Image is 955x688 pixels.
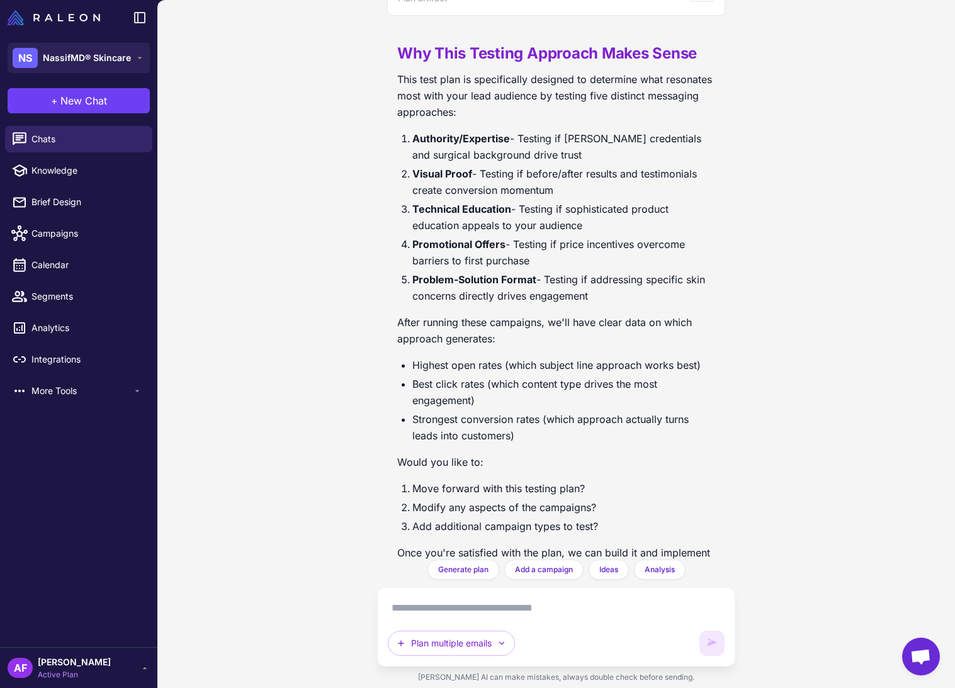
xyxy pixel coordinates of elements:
[8,10,100,25] img: Raleon Logo
[5,315,152,341] a: Analytics
[412,273,536,286] strong: Problem-Solution Format
[38,655,111,669] span: [PERSON_NAME]
[5,157,152,184] a: Knowledge
[504,560,584,580] button: Add a campaign
[645,564,675,575] span: Analysis
[60,93,107,108] span: New Chat
[5,189,152,215] a: Brief Design
[412,130,715,163] li: - Testing if [PERSON_NAME] credentials and surgical background drive trust
[31,290,142,303] span: Segments
[31,258,142,272] span: Calendar
[377,667,735,688] div: [PERSON_NAME] AI can make mistakes, always double check before sending.
[31,321,142,335] span: Analytics
[397,71,715,120] p: This test plan is specifically designed to determine what resonates most with your lead audience ...
[31,352,142,366] span: Integrations
[5,346,152,373] a: Integrations
[38,669,111,680] span: Active Plan
[412,167,472,180] strong: Visual Proof
[427,560,499,580] button: Generate plan
[412,238,506,251] strong: Promotional Offers
[388,631,515,656] button: Plan multiple emails
[31,227,142,240] span: Campaigns
[397,314,715,347] p: After running these campaigns, we'll have clear data on which approach generates:
[412,518,715,534] li: Add additional campaign types to test?
[51,93,58,108] span: +
[412,499,715,516] li: Modify any aspects of the campaigns?
[412,132,510,145] strong: Authority/Expertise
[8,658,33,678] div: AF
[902,638,940,675] a: Open chat
[412,411,715,444] li: Strongest conversion rates (which approach actually turns leads into customers)
[412,271,715,304] li: - Testing if addressing specific skin concerns directly drives engagement
[397,544,715,577] p: Once you're satisfied with the plan, we can build it and implement it to start gathering the perf...
[412,236,715,269] li: - Testing if price incentives overcome barriers to first purchase
[515,564,573,575] span: Add a campaign
[412,166,715,198] li: - Testing if before/after results and testimonials create conversion momentum
[412,480,715,497] li: Move forward with this testing plan?
[5,126,152,152] a: Chats
[412,203,511,215] strong: Technical Education
[397,43,715,64] h2: Why This Testing Approach Makes Sense
[599,564,618,575] span: Ideas
[5,220,152,247] a: Campaigns
[13,48,38,68] div: NS
[438,564,489,575] span: Generate plan
[634,560,686,580] button: Analysis
[397,454,715,470] p: Would you like to:
[5,252,152,278] a: Calendar
[589,560,629,580] button: Ideas
[43,51,131,65] span: NassifMD® Skincare
[412,357,715,373] li: Highest open rates (which subject line approach works best)
[412,201,715,234] li: - Testing if sophisticated product education appeals to your audience
[31,195,142,209] span: Brief Design
[31,132,142,146] span: Chats
[8,43,150,73] button: NSNassifMD® Skincare
[8,88,150,113] button: +New Chat
[412,376,715,409] li: Best click rates (which content type drives the most engagement)
[31,164,142,178] span: Knowledge
[5,283,152,310] a: Segments
[31,384,132,398] span: More Tools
